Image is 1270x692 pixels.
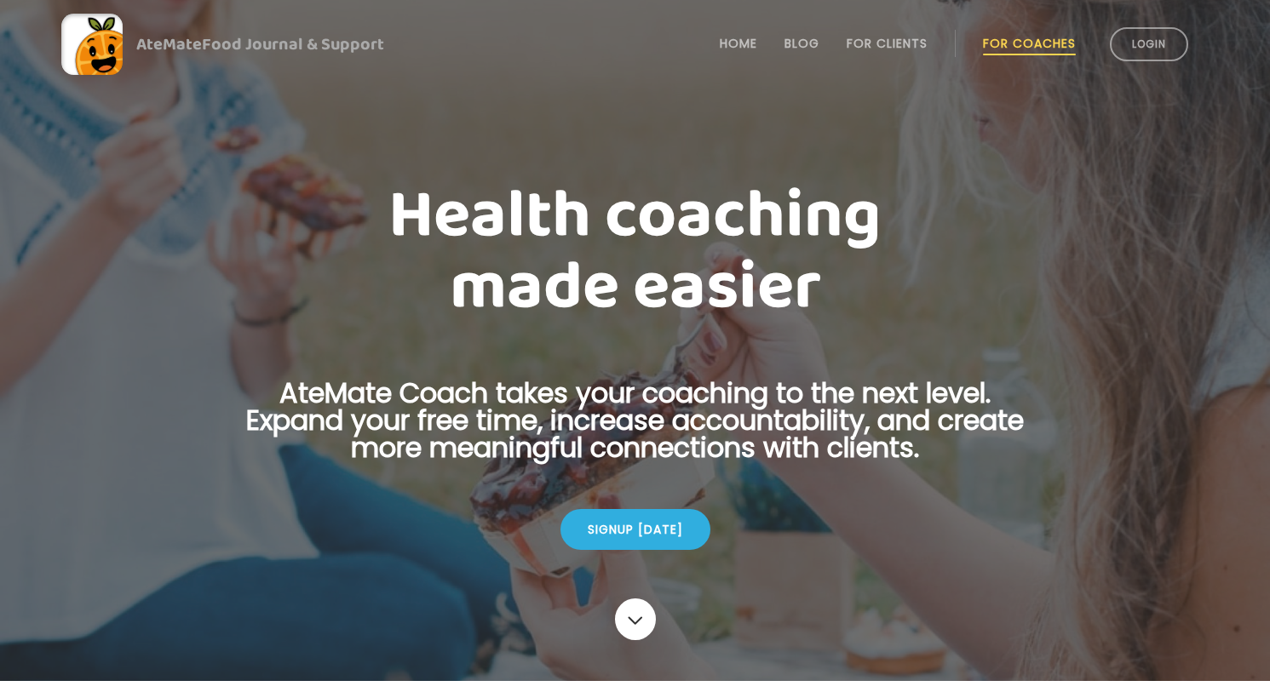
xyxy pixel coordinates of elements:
a: Home [720,37,757,50]
div: Signup [DATE] [560,509,710,550]
a: For Clients [847,37,928,50]
a: Login [1110,27,1188,61]
a: For Coaches [983,37,1076,50]
a: AteMateFood Journal & Support [61,14,1209,75]
h1: Health coaching made easier [220,180,1051,323]
div: AteMate [123,31,384,58]
p: AteMate Coach takes your coaching to the next level. Expand your free time, increase accountabili... [220,380,1051,482]
a: Blog [784,37,819,50]
span: Food Journal & Support [202,31,384,58]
